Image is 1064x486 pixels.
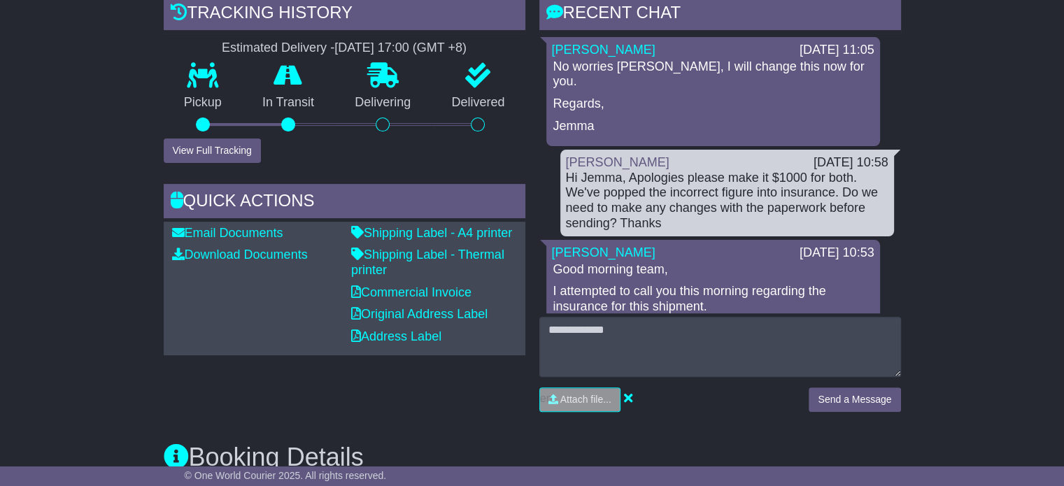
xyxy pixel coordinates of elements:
button: Send a Message [809,387,900,412]
h3: Booking Details [164,443,901,471]
p: Jemma [553,119,873,134]
a: Shipping Label - Thermal printer [351,248,504,277]
p: No worries [PERSON_NAME], I will change this now for you. [553,59,873,90]
a: Download Documents [172,248,308,262]
p: Good morning team, [553,262,873,278]
div: [DATE] 10:58 [814,155,888,171]
a: Commercial Invoice [351,285,471,299]
div: Quick Actions [164,184,525,222]
a: Email Documents [172,226,283,240]
span: © One World Courier 2025. All rights reserved. [185,470,387,481]
a: [PERSON_NAME] [566,155,669,169]
p: Regards, [553,97,873,112]
p: Delivered [431,95,525,110]
a: Shipping Label - A4 printer [351,226,512,240]
div: [DATE] 10:53 [800,245,874,261]
p: In Transit [242,95,334,110]
a: [PERSON_NAME] [552,43,655,57]
button: View Full Tracking [164,138,261,163]
a: Original Address Label [351,307,488,321]
a: Address Label [351,329,441,343]
p: Pickup [164,95,242,110]
div: Hi Jemma, Apologies please make it $1000 for both. We've popped the incorrect figure into insuran... [566,171,888,231]
p: Delivering [334,95,431,110]
div: Estimated Delivery - [164,41,525,56]
div: [DATE] 11:05 [800,43,874,58]
p: I attempted to call you this morning regarding the insurance for this shipment. [553,284,873,314]
a: [PERSON_NAME] [552,245,655,259]
div: [DATE] 17:00 (GMT +8) [334,41,467,56]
